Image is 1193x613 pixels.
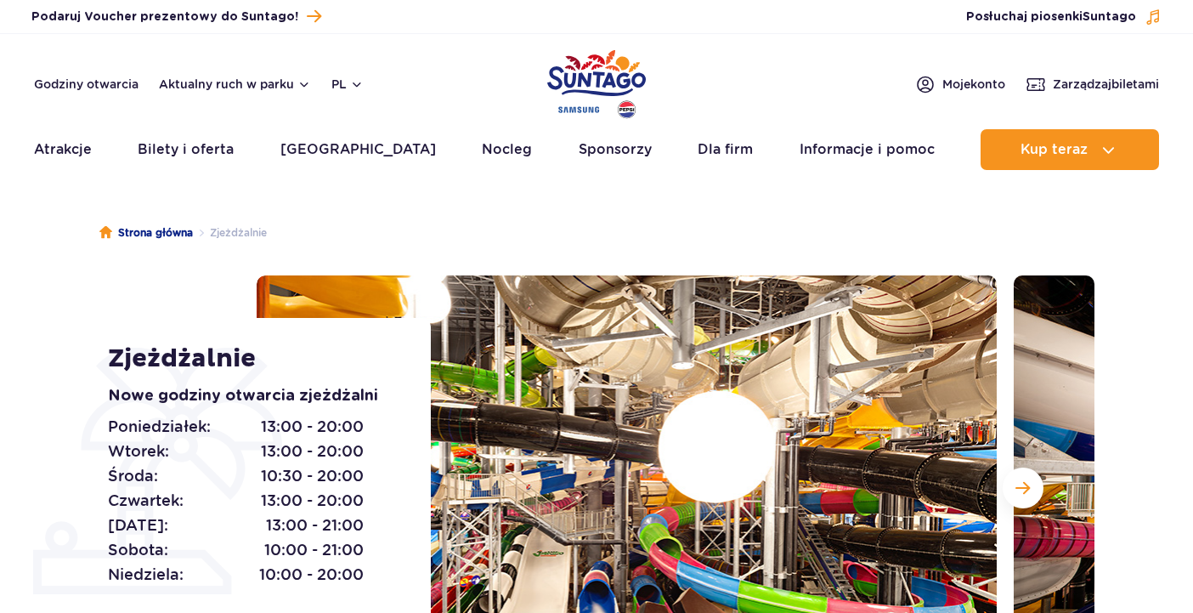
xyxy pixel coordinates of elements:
a: Strona główna [99,224,193,241]
span: 10:00 - 20:00 [259,563,364,587]
a: Atrakcje [34,129,92,170]
li: Zjeżdżalnie [193,224,267,241]
span: Sobota: [108,538,168,562]
button: Następny slajd [1003,468,1043,508]
p: Nowe godziny otwarcia zjeżdżalni [108,384,393,408]
span: Kup teraz [1021,142,1088,157]
span: 13:00 - 20:00 [261,489,364,513]
button: Posłuchaj piosenkiSuntago [966,9,1162,26]
a: Dla firm [698,129,753,170]
a: Mojekonto [915,74,1005,94]
span: Środa: [108,464,158,488]
a: Park of Poland [547,43,646,121]
a: Nocleg [482,129,532,170]
button: Kup teraz [981,129,1159,170]
a: Sponsorzy [579,129,652,170]
h1: Zjeżdżalnie [108,343,393,374]
span: 10:30 - 20:00 [261,464,364,488]
span: Podaruj Voucher prezentowy do Suntago! [31,9,298,26]
a: Informacje i pomoc [800,129,935,170]
button: pl [331,76,364,93]
span: 10:00 - 21:00 [264,538,364,562]
span: Czwartek: [108,489,184,513]
span: Moje konto [942,76,1005,93]
span: Posłuchaj piosenki [966,9,1136,26]
span: Poniedziałek: [108,415,211,439]
button: Aktualny ruch w parku [159,77,311,91]
span: Niedziela: [108,563,184,587]
span: Suntago [1083,11,1136,23]
a: Godziny otwarcia [34,76,139,93]
span: [DATE]: [108,514,168,537]
span: 13:00 - 21:00 [266,514,364,537]
a: Zarządzajbiletami [1026,74,1159,94]
a: Bilety i oferta [138,129,234,170]
a: [GEOGRAPHIC_DATA] [280,129,436,170]
a: Podaruj Voucher prezentowy do Suntago! [31,5,321,28]
span: Zarządzaj biletami [1053,76,1159,93]
span: 13:00 - 20:00 [261,440,364,463]
span: Wtorek: [108,440,169,463]
span: 13:00 - 20:00 [261,415,364,439]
